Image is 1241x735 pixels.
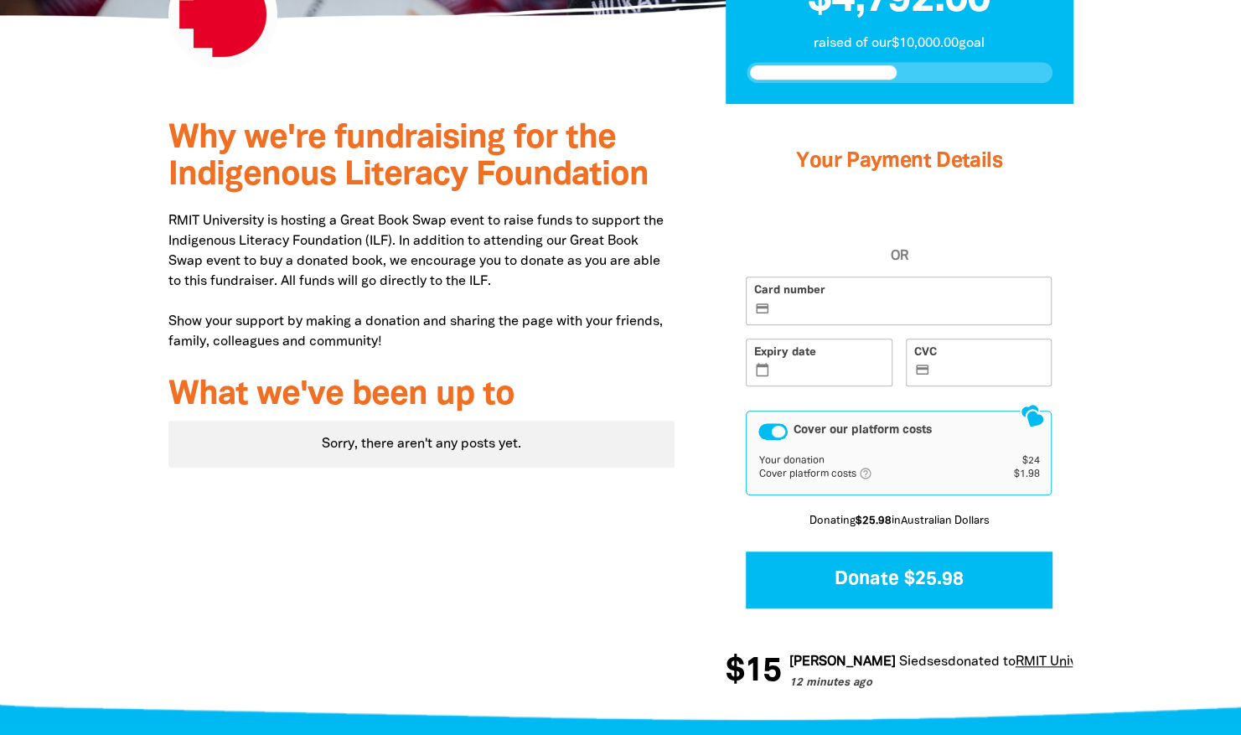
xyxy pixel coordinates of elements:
[746,128,1052,195] h3: Your Payment Details
[858,467,885,480] i: help_outlined
[758,467,987,482] td: Cover platform costs
[914,363,930,378] i: credit_card
[168,211,675,352] p: RMIT University is hosting a Great Book Swap event to raise funds to support the Indigenous Liter...
[747,34,1052,54] p: raised of our $10,000.00 goal
[755,363,771,378] i: calendar_today
[168,421,675,468] div: Sorry, there aren't any posts yet.
[973,656,1187,668] a: RMIT University's Great Book Swap
[747,656,853,668] em: [PERSON_NAME]
[758,454,987,468] td: Your donation
[168,421,675,468] div: Paginated content
[758,423,788,440] button: Cover our platform costs
[168,123,649,191] span: Why we're fundraising for the Indigenous Literacy Foundation
[755,302,771,317] i: credit_card
[168,377,675,414] h3: What we've been up to
[683,655,738,689] span: $15
[988,467,1040,482] td: $1.98
[746,514,1052,531] p: Donating in Australian Dollars
[746,551,1052,608] button: Donate $25.98
[746,209,1052,246] iframe: PayPal-paypal
[725,645,1073,699] div: Donation stream
[747,675,1187,692] p: 12 minutes ago
[773,303,1043,317] iframe: Secure card number input frame
[855,516,891,526] b: $25.98
[773,365,884,379] iframe: Secure expiration date input frame
[933,365,1044,379] iframe: Secure CVC input frame
[905,656,973,668] span: donated to
[746,246,1052,267] span: OR
[856,656,905,668] em: Siedses
[988,454,1040,468] td: $24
